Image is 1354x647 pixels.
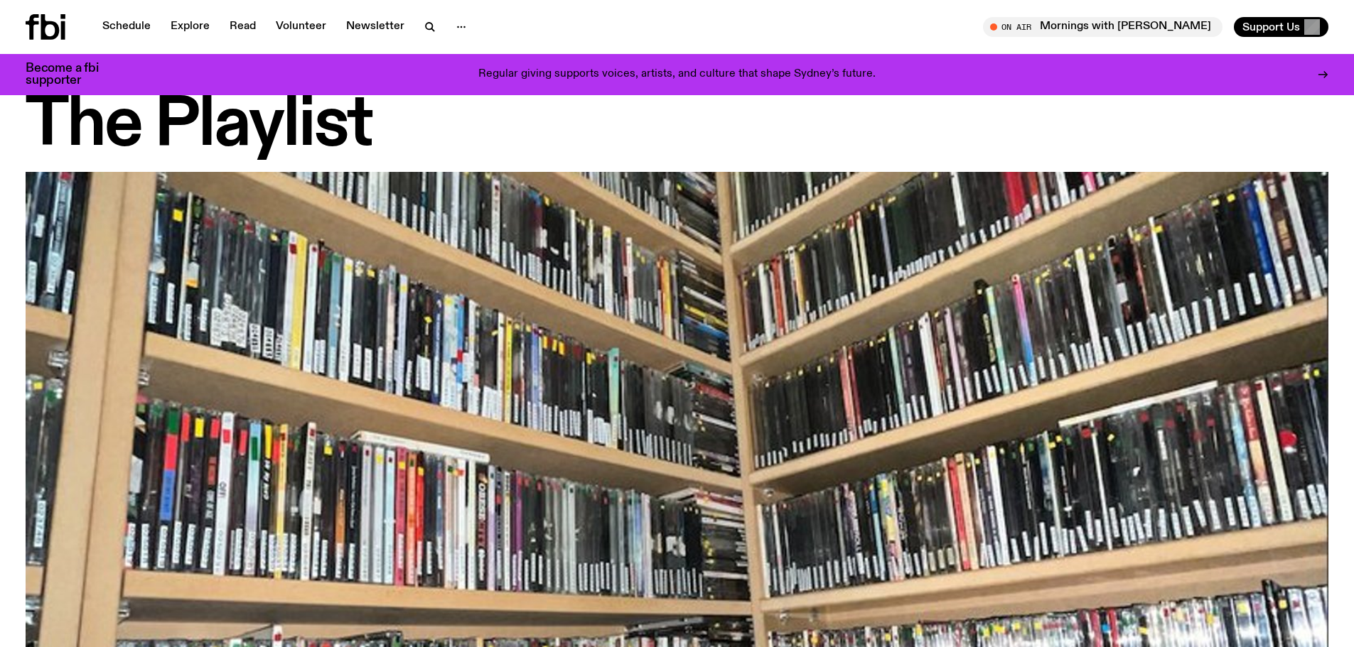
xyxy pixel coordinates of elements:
[1242,21,1300,33] span: Support Us
[983,17,1223,37] button: On AirMornings with [PERSON_NAME]
[26,94,1328,158] h1: The Playlist
[94,17,159,37] a: Schedule
[162,17,218,37] a: Explore
[338,17,413,37] a: Newsletter
[221,17,264,37] a: Read
[478,68,876,81] p: Regular giving supports voices, artists, and culture that shape Sydney’s future.
[1234,17,1328,37] button: Support Us
[267,17,335,37] a: Volunteer
[26,62,117,87] h3: Become a fbi supporter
